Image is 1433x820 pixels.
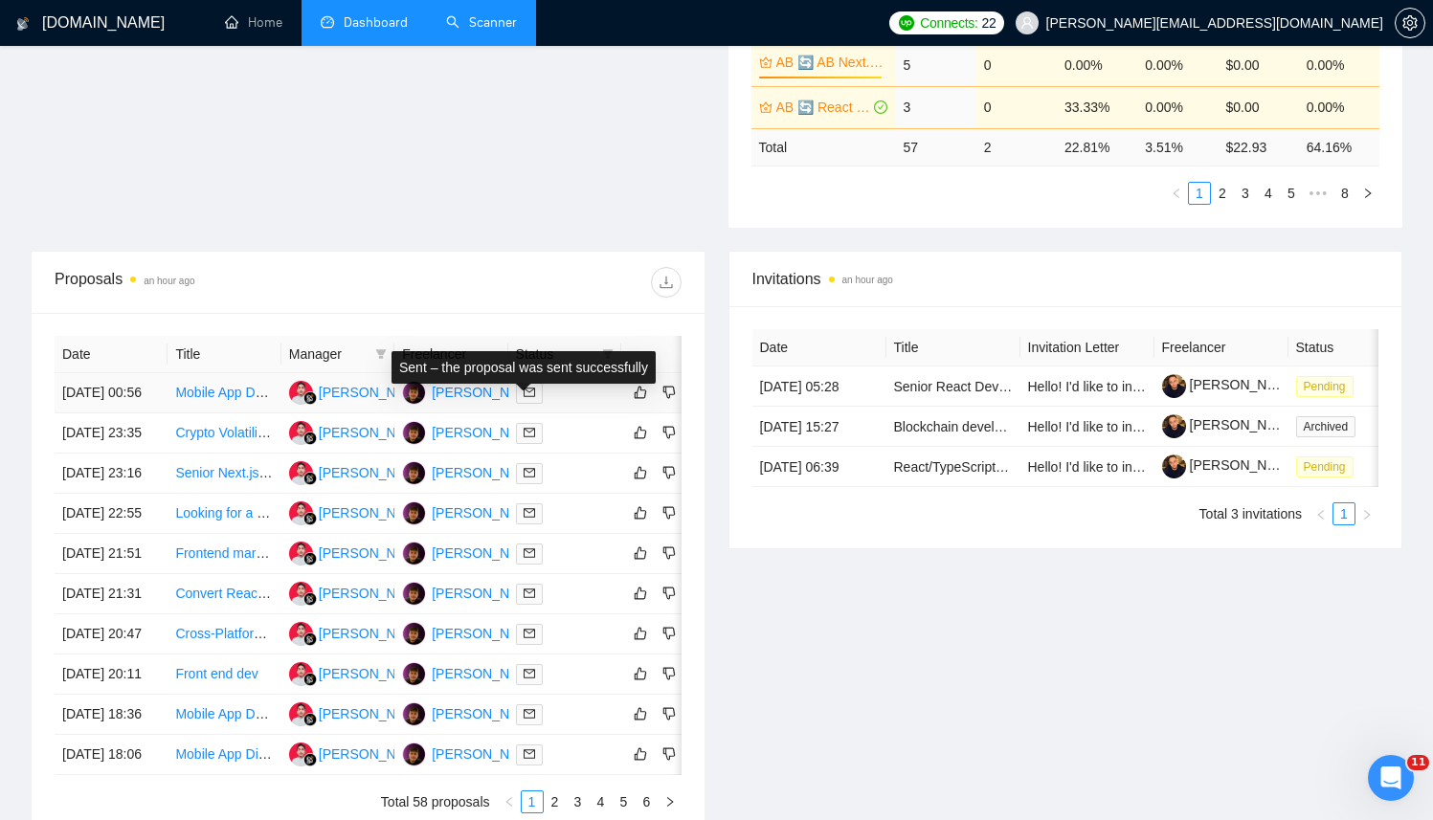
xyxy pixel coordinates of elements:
img: gigradar-bm.png [303,592,317,606]
img: AK [289,662,313,686]
a: AK[PERSON_NAME] [402,625,542,640]
a: Senior React Developer Needed for Timed Task Completion [894,379,1249,394]
a: Archived [1296,418,1364,433]
span: right [664,796,676,808]
li: Previous Page [1310,502,1332,525]
span: right [1362,188,1374,199]
span: dislike [662,586,676,601]
img: AK [402,542,426,565]
a: AK[PERSON_NAME] [289,665,429,680]
li: 8 [1333,182,1356,205]
td: [DATE] 18:06 [55,735,168,775]
span: Pending [1296,376,1354,397]
img: AK [289,702,313,726]
a: Mobile App Developer Needed to Publish App on iOS & Android Stores [175,385,595,400]
li: 4 [1257,182,1280,205]
a: AK[PERSON_NAME] [289,424,429,439]
button: left [1165,182,1188,205]
td: Mobile App Discreet Sobriety Companion: Personalized Challenges, Anonymous Community, Clear Progress [168,735,280,775]
img: AK [289,501,313,525]
div: [PERSON_NAME] [432,623,542,644]
img: gigradar-bm.png [303,552,317,565]
th: Title [886,329,1020,366]
td: Frontend markup developer [168,534,280,574]
span: mail [524,547,535,559]
img: gigradar-bm.png [303,512,317,525]
a: 5 [1281,183,1302,204]
td: 0.00% [1299,86,1379,128]
img: c1mYmDOCaDamf-ZPL8tgF0hpyKdEMjNiPaO0o0HDYj2CSCJdK1ixA5wJBhKKji2lCR [1162,414,1186,438]
a: 3 [1235,183,1256,204]
li: Previous Page [498,790,521,813]
img: AK [402,662,426,686]
span: mail [524,467,535,478]
span: mail [524,628,535,639]
a: [PERSON_NAME] [1162,457,1300,473]
div: [PERSON_NAME] [432,743,542,765]
div: [PERSON_NAME] [432,663,542,684]
img: AK [289,622,313,646]
button: left [1310,502,1332,525]
button: dislike [658,742,681,765]
button: right [1356,182,1379,205]
td: Senior React Developer Needed for Timed Task Completion [886,366,1020,407]
a: AK[PERSON_NAME] [402,705,542,720]
li: 1 [521,790,544,813]
button: like [629,582,652,605]
span: Invitations [752,267,1379,291]
span: like [634,385,647,400]
div: [PERSON_NAME] [432,543,542,564]
span: Archived [1296,416,1356,437]
a: 6 [637,791,658,812]
td: [DATE] 20:11 [55,654,168,695]
div: [PERSON_NAME] [432,382,542,403]
img: AK [402,381,426,405]
time: an hour ago [842,275,893,285]
span: like [634,505,647,521]
img: AK [289,742,313,766]
a: AK[PERSON_NAME] [402,504,542,520]
a: AK[PERSON_NAME] [289,585,429,600]
td: [DATE] 06:39 [752,447,886,487]
td: 22.81 % [1057,128,1137,166]
a: setting [1395,15,1425,31]
time: an hour ago [144,276,194,286]
span: dislike [662,666,676,681]
th: Date [55,336,168,373]
span: ••• [1303,182,1333,205]
span: Connects: [920,12,977,33]
span: dislike [662,425,676,440]
span: Manager [289,344,368,365]
td: Cross-Platform App Development Similar to Eventify [168,614,280,654]
div: [PERSON_NAME] [432,583,542,604]
a: Crypto Volatility Engine Development in Next.js [175,425,455,440]
img: gigradar-bm.png [303,432,317,445]
span: Pending [1296,456,1354,477]
td: [DATE] 05:28 [752,366,886,407]
div: [PERSON_NAME] [432,703,542,724]
div: [PERSON_NAME] [319,502,429,523]
img: upwork-logo.png [899,15,914,31]
a: [PERSON_NAME] [1162,417,1300,432]
img: AK [402,582,426,606]
span: 11 [1407,755,1429,770]
a: AB 🔄 React Native Weekdays [776,97,871,118]
a: AB 🔄 AB Next.js Weekdays [776,52,884,73]
div: [PERSON_NAME] [319,583,429,604]
span: mail [524,387,535,398]
a: Front end dev [175,666,257,681]
a: Frontend markup developer [175,545,340,561]
img: AK [402,461,426,485]
a: 4 [1258,183,1279,204]
li: 4 [590,790,613,813]
button: like [629,702,652,725]
a: Senior Next.js AI SDK Developer Needed [175,465,421,480]
a: Cross-Platform App Development Similar to Eventify [175,626,485,641]
a: Mobile App Developer (iOS & Android) – Health/Fertility Tracking App [175,706,585,721]
span: check-circle [874,100,887,114]
button: dislike [658,542,681,565]
a: homeHome [225,14,282,31]
a: Blockchain developer - NFT Marketplace [894,419,1136,434]
span: filter [375,348,387,360]
img: logo [16,9,30,39]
